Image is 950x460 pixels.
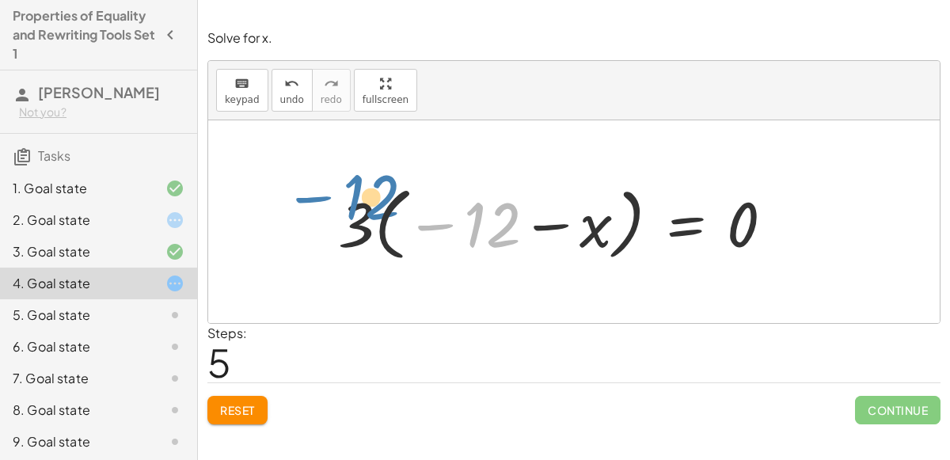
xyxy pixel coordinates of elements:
div: 3. Goal state [13,242,140,261]
span: Tasks [38,147,70,164]
div: 9. Goal state [13,432,140,451]
i: Task finished and correct. [165,242,184,261]
span: fullscreen [363,94,408,105]
span: undo [280,94,304,105]
div: 1. Goal state [13,179,140,198]
label: Steps: [207,325,247,341]
span: Reset [220,403,255,417]
i: Task started. [165,211,184,230]
button: fullscreen [354,69,417,112]
div: 2. Goal state [13,211,140,230]
h4: Properties of Equality and Rewriting Tools Set 1 [13,6,156,63]
div: 6. Goal state [13,337,140,356]
i: Task not started. [165,369,184,388]
div: 8. Goal state [13,401,140,420]
i: undo [284,74,299,93]
i: Task started. [165,274,184,293]
div: 5. Goal state [13,306,140,325]
button: undoundo [272,69,313,112]
i: Task not started. [165,401,184,420]
i: keyboard [234,74,249,93]
div: Not you? [19,105,184,120]
p: Solve for x. [207,29,940,48]
i: Task not started. [165,306,184,325]
span: 5 [207,338,231,386]
div: 4. Goal state [13,274,140,293]
span: keypad [225,94,260,105]
div: 7. Goal state [13,369,140,388]
span: [PERSON_NAME] [38,83,160,101]
i: Task finished and correct. [165,179,184,198]
button: Reset [207,396,268,424]
i: Task not started. [165,432,184,451]
button: keyboardkeypad [216,69,268,112]
button: redoredo [312,69,351,112]
i: Task not started. [165,337,184,356]
i: redo [324,74,339,93]
span: redo [321,94,342,105]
